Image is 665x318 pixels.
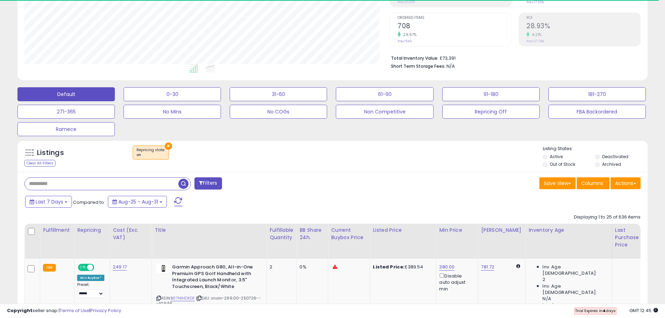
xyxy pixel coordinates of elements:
[124,105,221,119] button: No Mins
[398,16,511,20] span: Ordered Items
[269,264,291,270] div: 2
[398,39,412,43] small: Prev: 546
[542,283,606,296] span: Inv. Age [DEMOGRAPHIC_DATA]:
[542,264,606,276] span: Inv. Age [DEMOGRAPHIC_DATA]:
[391,55,438,61] b: Total Inventory Value:
[539,177,576,189] button: Save View
[542,296,551,302] span: N/A
[60,307,89,314] a: Terms of Use
[93,265,104,271] span: OFF
[530,32,542,37] small: 4.21%
[543,146,648,152] p: Listing States:
[194,177,222,190] button: Filters
[171,295,195,301] a: B07N1HDXDF
[165,142,172,150] button: ×
[542,302,606,315] span: Inv. Age [DEMOGRAPHIC_DATA]:
[602,161,621,167] label: Archived
[172,264,257,291] b: Garmin Approach G80, All-in-One Premium GPS Golf Handheld with Integrated Launch Monitor, 3.5" To...
[548,105,646,119] button: FBA Backordered
[43,227,71,234] div: Fulfillment
[17,122,115,136] button: Ramece
[336,105,433,119] button: Non Competitive
[442,87,540,101] button: 91-180
[526,22,640,31] h2: 28.93%
[113,264,127,271] a: 249.17
[43,264,56,272] small: FBA
[136,153,165,157] div: on
[124,87,221,101] button: 0-30
[73,199,105,206] span: Compared to:
[602,154,628,160] label: Deactivated
[90,307,121,314] a: Privacy Policy
[36,198,63,205] span: Last 7 Days
[391,63,445,69] b: Short Term Storage Fees:
[77,282,104,298] div: Preset:
[611,177,641,189] button: Actions
[577,177,609,189] button: Columns
[136,147,165,158] span: Repricing state :
[439,272,473,292] div: Disable auto adjust min
[439,227,475,234] div: Min Price
[269,227,294,241] div: Fulfillable Quantity
[300,227,325,241] div: BB Share 24h.
[156,295,261,306] span: | SKU: snain-299.00-250726---409.65
[24,160,56,167] div: Clear All Filters
[373,264,431,270] div: £389.54
[17,105,115,119] button: 271-365
[526,39,544,43] small: Prev: 27.76%
[526,16,640,20] span: ROI
[603,308,606,313] b: 4
[300,264,323,270] div: 0%
[336,87,433,101] button: 61-90
[373,264,405,270] b: Listed Price:
[446,63,455,69] span: N/A
[442,105,540,119] button: Repricing Off
[401,32,416,37] small: 29.67%
[439,264,455,271] a: 380.00
[230,105,327,119] button: No COGs
[548,87,646,101] button: 181-270
[156,264,170,273] img: 31bVWpZkddL._SL40_.jpg
[79,265,87,271] span: ON
[529,227,609,234] div: Inventory Age
[398,22,511,31] h2: 708
[331,227,367,241] div: Current Buybox Price
[118,198,158,205] span: Aug-25 - Aug-31
[615,227,641,249] div: Last Purchase Price
[155,227,264,234] div: Title
[542,276,545,283] span: 2
[7,308,121,314] div: seller snap | |
[113,227,149,241] div: Cost (Exc. VAT)
[550,161,575,167] label: Out of Stock
[575,308,616,313] span: Trial Expires in days
[77,275,104,281] div: Win BuyBox *
[550,154,563,160] label: Active
[629,307,658,314] span: 2025-09-8 12:45 GMT
[481,227,523,234] div: [PERSON_NAME]
[574,214,641,221] div: Displaying 1 to 25 of 636 items
[581,180,603,187] span: Columns
[77,227,107,234] div: Repricing
[108,196,167,208] button: Aug-25 - Aug-31
[481,264,494,271] a: 781.72
[25,196,72,208] button: Last 7 Days
[230,87,327,101] button: 31-60
[373,227,433,234] div: Listed Price
[17,87,115,101] button: Default
[391,53,635,62] li: £73,391
[37,148,64,158] h5: Listings
[7,307,32,314] strong: Copyright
